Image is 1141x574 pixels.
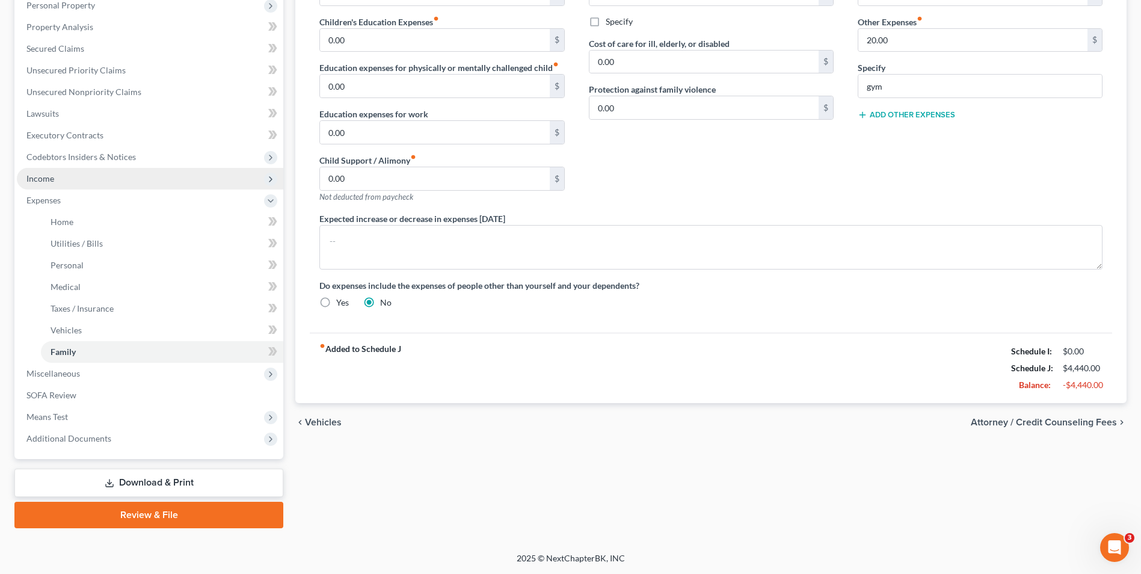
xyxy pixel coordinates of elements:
[971,418,1127,427] button: Attorney / Credit Counseling Fees chevron_right
[1011,363,1053,373] strong: Schedule J:
[320,167,549,190] input: --
[51,347,76,357] span: Family
[819,51,833,73] div: $
[26,108,59,119] span: Lawsuits
[26,43,84,54] span: Secured Claims
[17,384,283,406] a: SOFA Review
[319,16,439,28] label: Children's Education Expenses
[26,87,141,97] span: Unsecured Nonpriority Claims
[1063,345,1103,357] div: $0.00
[319,108,428,120] label: Education expenses for work
[319,154,416,167] label: Child Support / Alimony
[26,130,103,140] span: Executory Contracts
[319,61,559,74] label: Education expenses for physically or mentally challenged child
[26,152,136,162] span: Codebtors Insiders & Notices
[14,502,283,528] a: Review & File
[41,298,283,319] a: Taxes / Insurance
[319,279,1103,292] label: Do expenses include the expenses of people other than yourself and your dependents?
[41,211,283,233] a: Home
[819,96,833,119] div: $
[319,343,325,349] i: fiber_manual_record
[589,83,716,96] label: Protection against family violence
[26,65,126,75] span: Unsecured Priority Claims
[51,303,114,313] span: Taxes / Insurance
[550,121,564,144] div: $
[917,16,923,22] i: fiber_manual_record
[1063,362,1103,374] div: $4,440.00
[295,418,342,427] button: chevron_left Vehicles
[320,29,549,52] input: --
[41,341,283,363] a: Family
[1087,29,1102,52] div: $
[17,38,283,60] a: Secured Claims
[17,81,283,103] a: Unsecured Nonpriority Claims
[17,60,283,81] a: Unsecured Priority Claims
[320,121,549,144] input: --
[41,255,283,276] a: Personal
[26,173,54,184] span: Income
[14,469,283,497] a: Download & Print
[320,75,549,97] input: --
[41,276,283,298] a: Medical
[1019,380,1051,390] strong: Balance:
[550,29,564,52] div: $
[17,16,283,38] a: Property Analysis
[858,61,885,74] label: Specify
[26,195,61,205] span: Expenses
[26,390,76,400] span: SOFA Review
[17,125,283,146] a: Executory Contracts
[858,75,1102,97] input: Specify...
[410,154,416,160] i: fiber_manual_record
[41,319,283,341] a: Vehicles
[858,110,955,120] button: Add Other Expenses
[858,16,923,28] label: Other Expenses
[295,418,305,427] i: chevron_left
[858,29,1087,52] input: --
[589,96,819,119] input: --
[550,75,564,97] div: $
[336,297,349,309] label: Yes
[589,37,730,50] label: Cost of care for ill, elderly, or disabled
[41,233,283,255] a: Utilities / Bills
[51,282,81,292] span: Medical
[26,22,93,32] span: Property Analysis
[319,343,401,393] strong: Added to Schedule J
[51,217,73,227] span: Home
[550,167,564,190] div: $
[380,297,392,309] label: No
[433,16,439,22] i: fiber_manual_record
[1100,533,1129,562] iframe: Intercom live chat
[1117,418,1127,427] i: chevron_right
[971,418,1117,427] span: Attorney / Credit Counseling Fees
[228,552,914,574] div: 2025 © NextChapterBK, INC
[319,212,505,225] label: Expected increase or decrease in expenses [DATE]
[51,238,103,248] span: Utilities / Bills
[26,368,80,378] span: Miscellaneous
[1011,346,1052,356] strong: Schedule I:
[51,325,82,335] span: Vehicles
[553,61,559,67] i: fiber_manual_record
[319,192,413,202] span: Not deducted from paycheck
[17,103,283,125] a: Lawsuits
[26,412,68,422] span: Means Test
[1125,533,1134,543] span: 3
[589,51,819,73] input: --
[305,418,342,427] span: Vehicles
[1063,379,1103,391] div: -$4,440.00
[51,260,84,270] span: Personal
[606,16,633,28] label: Specify
[26,433,111,443] span: Additional Documents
